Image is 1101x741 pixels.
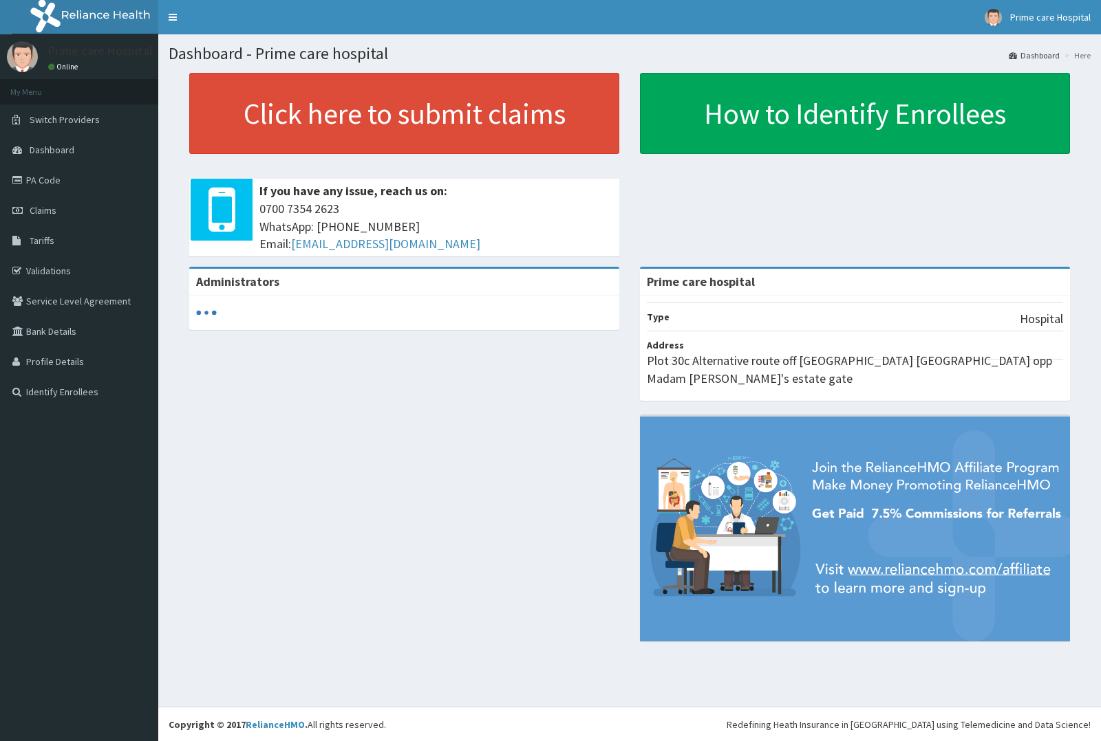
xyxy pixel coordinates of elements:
[647,311,670,323] b: Type
[647,352,1063,387] p: Plot 30c Alternative route off [GEOGRAPHIC_DATA] [GEOGRAPHIC_DATA] opp Madam [PERSON_NAME]'s esta...
[1061,49,1091,61] li: Here
[30,204,56,217] span: Claims
[985,9,1002,26] img: User Image
[1009,49,1060,61] a: Dashboard
[246,718,305,731] a: RelianceHMO
[1010,11,1091,23] span: Prime care Hospital
[30,234,54,247] span: Tariffs
[196,274,279,289] b: Administrators
[48,45,153,57] p: Prime care Hospital
[30,144,74,156] span: Dashboard
[291,236,480,252] a: [EMAIL_ADDRESS][DOMAIN_NAME]
[259,200,612,253] span: 0700 7354 2623 WhatsApp: [PHONE_NUMBER] Email:
[189,73,619,154] a: Click here to submit claims
[640,417,1070,641] img: provider-team-banner.png
[1020,310,1063,328] p: Hospital
[48,62,81,71] a: Online
[196,302,217,323] svg: audio-loading
[169,718,308,731] strong: Copyright © 2017 .
[259,183,447,199] b: If you have any issue, reach us on:
[7,41,38,72] img: User Image
[727,718,1091,731] div: Redefining Heath Insurance in [GEOGRAPHIC_DATA] using Telemedicine and Data Science!
[30,113,100,126] span: Switch Providers
[169,45,1091,63] h1: Dashboard - Prime care hospital
[647,274,755,289] strong: Prime care hospital
[640,73,1070,154] a: How to Identify Enrollees
[647,339,684,351] b: Address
